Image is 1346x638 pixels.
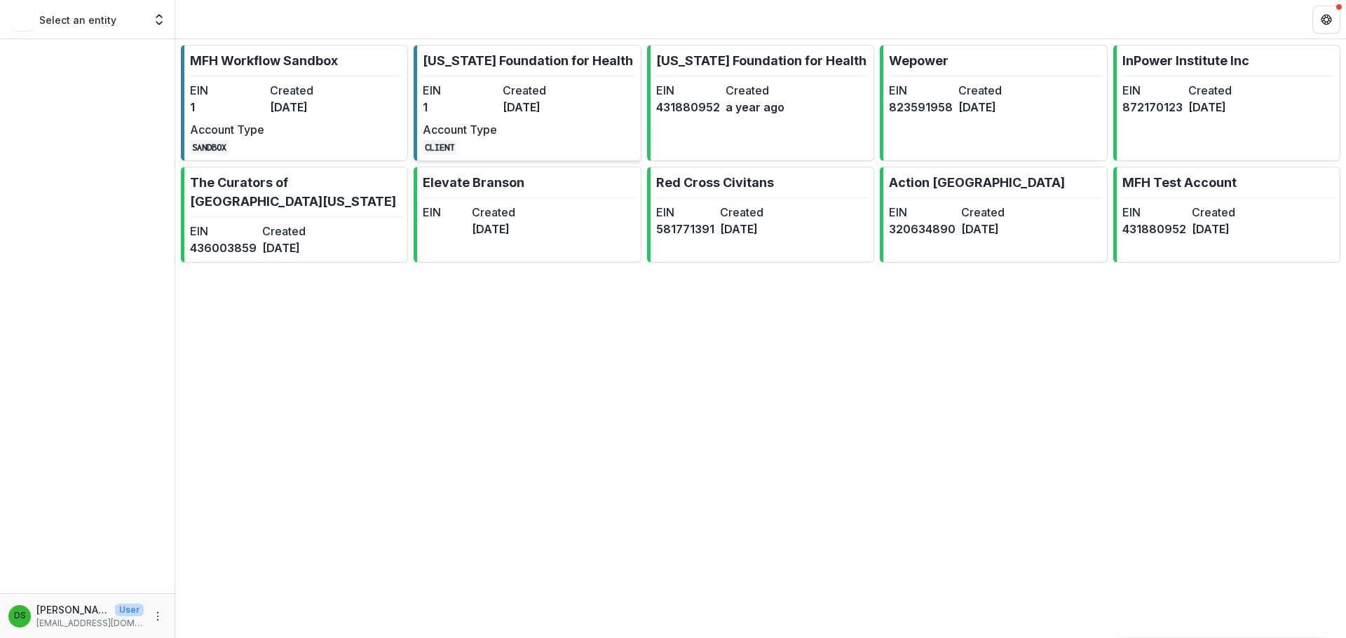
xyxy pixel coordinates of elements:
p: [US_STATE] Foundation for Health [656,51,866,70]
p: [PERSON_NAME] [36,602,109,617]
p: User [115,604,144,616]
img: Select an entity [11,8,34,31]
p: Red Cross Civitans [656,173,774,192]
dd: 1 [190,99,264,116]
dd: [DATE] [270,99,344,116]
dt: EIN [190,82,264,99]
dd: 581771391 [656,221,714,237]
a: [US_STATE] Foundation for HealthEIN1Created[DATE]Account TypeCLIENT [414,45,641,161]
a: The Curators of [GEOGRAPHIC_DATA][US_STATE]EIN436003859Created[DATE] [181,167,408,263]
dd: 872170123 [1122,99,1183,116]
dd: [DATE] [503,99,577,116]
dd: [DATE] [720,221,778,237]
code: CLIENT [423,140,456,155]
dd: 436003859 [190,240,257,256]
a: InPower Institute IncEIN872170123Created[DATE] [1113,45,1340,161]
dt: EIN [1122,82,1183,99]
dt: Created [720,204,778,221]
button: More [149,608,166,625]
p: Wepower [889,51,949,70]
a: [US_STATE] Foundation for HealthEIN431880952Createda year ago [647,45,874,161]
p: MFH Workflow Sandbox [190,51,338,70]
p: Select an entity [39,13,116,27]
dt: Created [726,82,789,99]
dd: [DATE] [262,240,329,256]
p: Action [GEOGRAPHIC_DATA] [889,173,1065,192]
dt: EIN [1122,204,1186,221]
dd: 320634890 [889,221,956,237]
p: The Curators of [GEOGRAPHIC_DATA][US_STATE] [190,173,402,211]
p: [US_STATE] Foundation for Health [423,51,633,70]
dd: [DATE] [961,221,1028,237]
code: SANDBOX [190,140,229,155]
dd: 823591958 [889,99,953,116]
p: InPower Institute Inc [1122,51,1249,70]
dt: EIN [423,82,497,99]
dd: [DATE] [958,99,1022,116]
p: Elevate Branson [423,173,524,192]
dt: Created [262,223,329,240]
a: Red Cross CivitansEIN581771391Created[DATE] [647,167,874,263]
dt: EIN [190,223,257,240]
dt: Created [472,204,515,221]
dd: 1 [423,99,497,116]
dd: a year ago [726,99,789,116]
dt: Created [503,82,577,99]
dt: EIN [423,204,466,221]
dt: EIN [889,82,953,99]
a: Action [GEOGRAPHIC_DATA]EIN320634890Created[DATE] [880,167,1107,263]
dt: Created [1188,82,1249,99]
a: MFH Test AccountEIN431880952Created[DATE] [1113,167,1340,263]
a: WepowerEIN823591958Created[DATE] [880,45,1107,161]
button: Get Help [1312,6,1340,34]
dt: Created [270,82,344,99]
div: Deena Scotti [14,611,26,620]
dt: EIN [656,82,720,99]
dd: 431880952 [656,99,720,116]
button: Open entity switcher [149,6,169,34]
dd: [DATE] [1192,221,1256,237]
dt: Created [1192,204,1256,221]
dd: 431880952 [1122,221,1186,237]
dt: Created [958,82,1022,99]
dt: EIN [656,204,714,221]
dd: [DATE] [1188,99,1249,116]
p: MFH Test Account [1122,173,1237,192]
dt: Account Type [190,121,264,138]
dt: Created [961,204,1028,221]
a: MFH Workflow SandboxEIN1Created[DATE]Account TypeSANDBOX [181,45,408,161]
a: Elevate BransonEINCreated[DATE] [414,167,641,263]
dd: [DATE] [472,221,515,237]
dt: EIN [889,204,956,221]
p: [EMAIL_ADDRESS][DOMAIN_NAME] [36,617,144,630]
dt: Account Type [423,121,497,138]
